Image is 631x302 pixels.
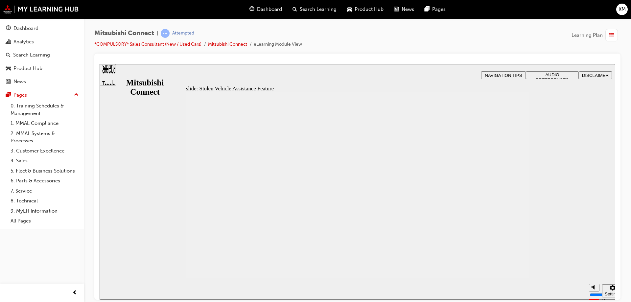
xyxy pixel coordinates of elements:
[257,6,282,13] span: Dashboard
[425,5,430,13] span: pages-icon
[74,91,79,99] span: up-icon
[3,76,81,88] a: News
[6,92,11,98] span: pages-icon
[426,7,479,15] button: AUDIO PREFERENCES
[616,4,628,15] button: KM
[490,228,532,233] input: volume
[244,3,287,16] a: guage-iconDashboard
[13,25,38,32] div: Dashboard
[6,79,11,85] span: news-icon
[489,220,500,227] button: Mute (Ctrl+Alt+M)
[292,5,297,13] span: search-icon
[94,30,154,37] span: Mitsubishi Connect
[8,196,81,206] a: 8. Technical
[6,39,11,45] span: chart-icon
[479,7,512,15] button: DISCLAIMER
[8,101,81,118] a: 0. Training Schedules & Management
[486,214,512,236] div: misc controls
[505,227,521,232] div: Settings
[342,3,389,16] a: car-iconProduct Hub
[3,22,81,35] a: Dashboard
[502,220,524,233] button: Settings
[6,52,11,58] span: search-icon
[254,41,302,48] li: eLearning Module View
[13,51,50,59] div: Search Learning
[208,41,247,47] a: Mitsubishi Connect
[3,36,81,48] a: Analytics
[382,7,426,15] button: NAVIGATION TIPS
[8,216,81,226] a: All Pages
[287,3,342,16] a: search-iconSearch Learning
[72,289,77,297] span: prev-icon
[249,5,254,13] span: guage-icon
[436,8,469,18] span: AUDIO PREFERENCES
[161,29,170,38] span: learningRecordVerb_ATTEMPT-icon
[13,78,26,85] div: News
[13,65,42,72] div: Product Hub
[8,128,81,146] a: 2. MMAL Systems & Processes
[619,6,626,13] span: KM
[8,146,81,156] a: 3. Customer Excellence
[3,89,81,101] button: Pages
[300,6,337,13] span: Search Learning
[609,31,614,39] span: list-icon
[402,6,414,13] span: News
[419,3,451,16] a: pages-iconPages
[8,166,81,176] a: 5. Fleet & Business Solutions
[8,206,81,216] a: 9. MyLH Information
[6,66,11,72] span: car-icon
[3,49,81,61] a: Search Learning
[482,9,509,14] span: DISCLAIMER
[8,186,81,196] a: 7. Service
[157,30,158,37] span: |
[94,41,201,47] a: *COMPULSORY* Sales Consultant (New / Used Cars)
[13,91,27,99] div: Pages
[355,6,384,13] span: Product Hub
[502,233,516,253] label: Zoom to fit
[3,5,79,13] img: mmal
[572,32,603,39] span: Learning Plan
[389,3,419,16] a: news-iconNews
[3,62,81,75] a: Product Hub
[432,6,446,13] span: Pages
[3,21,81,89] button: DashboardAnalyticsSearch LearningProduct HubNews
[8,156,81,166] a: 4. Sales
[394,5,399,13] span: news-icon
[8,118,81,128] a: 1. MMAL Compliance
[8,176,81,186] a: 6. Parts & Accessories
[172,30,194,36] div: Attempted
[6,26,11,32] span: guage-icon
[347,5,352,13] span: car-icon
[572,29,620,41] button: Learning Plan
[13,38,34,46] div: Analytics
[385,9,422,14] span: NAVIGATION TIPS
